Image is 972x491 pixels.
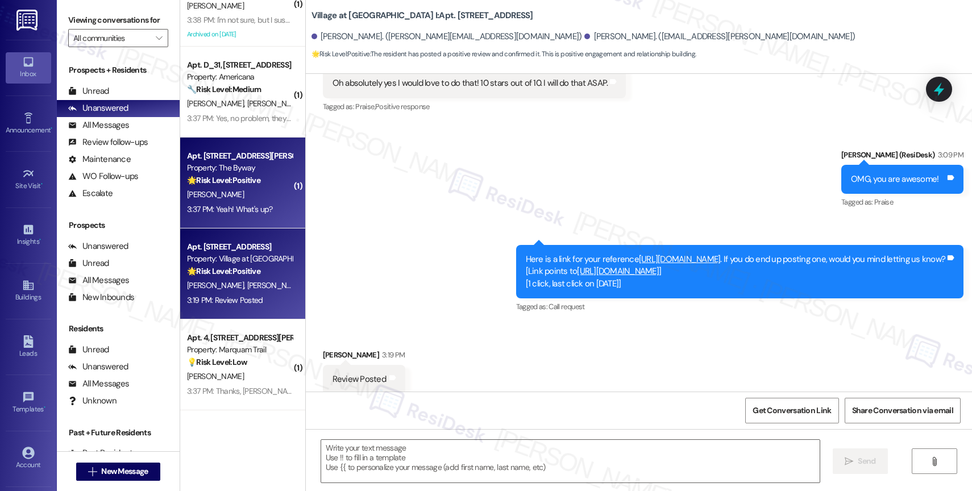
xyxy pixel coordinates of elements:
[51,124,52,132] span: •
[68,188,113,199] div: Escalate
[187,1,244,11] span: [PERSON_NAME]
[930,457,938,466] i: 
[187,280,247,290] span: [PERSON_NAME]
[874,197,893,207] span: Praise
[323,98,626,115] div: Tagged as:
[16,10,40,31] img: ResiDesk Logo
[156,34,162,43] i: 
[187,84,261,94] strong: 🔧 Risk Level: Medium
[6,276,51,306] a: Buildings
[549,302,584,311] span: Call request
[375,102,430,111] span: Positive response
[41,180,43,188] span: •
[187,344,292,356] div: Property: Marquam Trail
[68,170,138,182] div: WO Follow-ups
[311,48,696,60] span: : The resident has posted a positive review and confirmed it. This is positive engagement and rel...
[753,405,831,417] span: Get Conversation Link
[68,395,117,407] div: Unknown
[311,10,533,22] b: Village at [GEOGRAPHIC_DATA] I: Apt. [STREET_ADDRESS]
[516,298,964,315] div: Tagged as:
[187,266,260,276] strong: 🌟 Risk Level: Positive
[187,357,247,367] strong: 💡 Risk Level: Low
[833,448,888,474] button: Send
[187,332,292,344] div: Apt. 4, [STREET_ADDRESS][PERSON_NAME]
[187,71,292,83] div: Property: Americana
[76,463,160,481] button: New Message
[68,361,128,373] div: Unanswered
[841,149,963,165] div: [PERSON_NAME] (ResiDesk)
[39,236,41,244] span: •
[333,77,608,89] div: Oh absolutely yes I would love to do that! 10 stars out of 10. I will do that ASAP.
[584,31,855,43] div: [PERSON_NAME]. ([EMAIL_ADDRESS][PERSON_NAME][DOMAIN_NAME])
[845,398,961,423] button: Share Conversation via email
[88,467,97,476] i: 
[186,27,293,41] div: Archived on [DATE]
[845,457,853,466] i: 
[6,164,51,195] a: Site Visit •
[68,119,129,131] div: All Messages
[333,373,386,385] div: Review Posted
[526,253,946,290] div: Here is a link for your reference . If you do end up posting one, would you mind letting us know?...
[68,292,134,303] div: New Inbounds
[841,194,963,210] div: Tagged as:
[6,443,51,474] a: Account
[68,274,129,286] div: All Messages
[68,257,109,269] div: Unread
[73,29,150,47] input: All communities
[44,403,45,411] span: •
[101,465,148,477] span: New Message
[187,113,460,123] div: 3:37 PM: Yes, no problem, they told us to take photos as evidence before moving in.
[187,150,292,162] div: Apt. [STREET_ADDRESS][PERSON_NAME]
[68,240,128,252] div: Unanswered
[745,398,838,423] button: Get Conversation Link
[6,52,51,83] a: Inbox
[6,220,51,251] a: Insights •
[639,253,721,265] a: [URL][DOMAIN_NAME]
[57,323,180,335] div: Residents
[57,219,180,231] div: Prospects
[187,386,732,396] div: 3:37 PM: Thanks, [PERSON_NAME]. Do you know when this is for? Have a couple important errands to ...
[187,59,292,71] div: Apt. D_31, [STREET_ADDRESS]
[68,344,109,356] div: Unread
[57,427,180,439] div: Past + Future Residents
[68,447,137,459] div: Past Residents
[187,371,244,381] span: [PERSON_NAME]
[323,349,405,365] div: [PERSON_NAME]
[187,98,247,109] span: [PERSON_NAME]
[187,15,646,25] div: 3:38 PM: I'm not sure, but I suspect the main areas the wasps seem to be coming through are the w...
[57,64,180,76] div: Prospects + Residents
[858,455,875,467] span: Send
[851,173,938,185] div: OMG, you are awesome!
[68,85,109,97] div: Unread
[355,102,375,111] span: Praise ,
[68,102,128,114] div: Unanswered
[852,405,953,417] span: Share Conversation via email
[187,295,263,305] div: 3:19 PM: Review Posted
[187,204,273,214] div: 3:37 PM: Yeah! What's up?
[247,280,304,290] span: [PERSON_NAME]
[247,98,365,109] span: [PERSON_NAME] [PERSON_NAME]
[187,241,292,253] div: Apt. [STREET_ADDRESS]
[379,349,405,361] div: 3:19 PM
[68,11,168,29] label: Viewing conversations for
[311,31,582,43] div: [PERSON_NAME]. ([PERSON_NAME][EMAIL_ADDRESS][DOMAIN_NAME])
[311,49,370,59] strong: 🌟 Risk Level: Positive
[68,153,131,165] div: Maintenance
[187,189,244,199] span: [PERSON_NAME]
[577,265,659,277] a: [URL][DOMAIN_NAME]
[935,149,963,161] div: 3:09 PM
[68,136,148,148] div: Review follow-ups
[6,332,51,363] a: Leads
[6,388,51,418] a: Templates •
[187,162,292,174] div: Property: The Byway
[187,253,292,265] div: Property: Village at [GEOGRAPHIC_DATA] I
[187,175,260,185] strong: 🌟 Risk Level: Positive
[68,378,129,390] div: All Messages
